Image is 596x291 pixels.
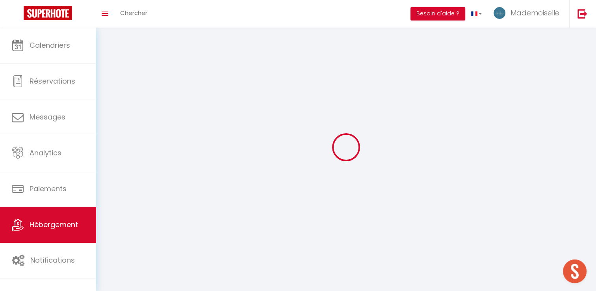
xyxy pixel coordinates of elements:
span: Hébergement [30,220,78,229]
span: Messages [30,112,65,122]
span: Paiements [30,184,67,194]
span: Chercher [120,9,147,17]
img: Super Booking [24,6,72,20]
img: logout [577,9,587,19]
button: Besoin d'aide ? [410,7,465,21]
span: Réservations [30,76,75,86]
div: Ouvrir le chat [563,259,587,283]
span: Calendriers [30,40,70,50]
span: Notifications [30,255,75,265]
span: Mademoiselle [511,8,559,18]
img: ... [494,7,505,19]
span: Analytics [30,148,61,158]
